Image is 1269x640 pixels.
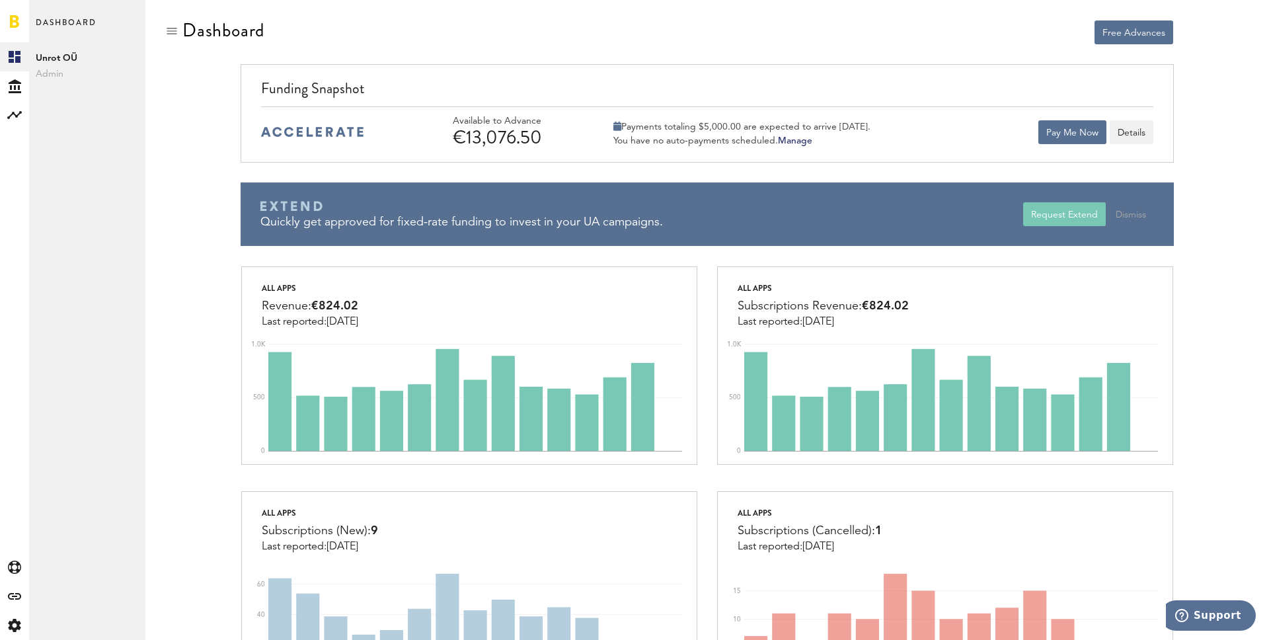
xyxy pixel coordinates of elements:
[733,588,741,594] text: 15
[371,525,378,537] span: 9
[260,201,323,212] img: Braavo Extend
[262,505,378,521] div: All apps
[613,121,870,133] div: Payments totaling $5,000.00 are expected to arrive [DATE].
[778,136,812,145] a: Manage
[1166,600,1256,633] iframe: Öffnet ein Widget, in dem Sie weitere Informationen finden
[257,612,265,619] text: 40
[36,50,139,66] span: Unrot OÜ
[1038,120,1106,144] button: Pay Me Now
[733,616,741,623] text: 10
[311,300,358,312] span: €824.02
[1095,20,1173,44] button: Free Advances
[802,541,834,552] span: [DATE]
[261,78,1153,106] div: Funding Snapshot
[257,582,265,588] text: 60
[738,296,909,316] div: Subscriptions Revenue:
[262,296,358,316] div: Revenue:
[727,341,742,348] text: 1.0K
[862,300,909,312] span: €824.02
[729,394,741,401] text: 500
[182,20,264,41] div: Dashboard
[262,316,358,328] div: Last reported:
[738,505,882,521] div: All apps
[36,15,96,42] span: Dashboard
[251,341,266,348] text: 1.0K
[261,448,265,454] text: 0
[1023,202,1106,226] button: Request Extend
[738,280,909,296] div: All apps
[262,521,378,541] div: Subscriptions (New):
[327,317,358,327] span: [DATE]
[260,214,1022,231] div: Quickly get approved for fixed-rate funding to invest in your UA campaigns.
[262,541,378,553] div: Last reported:
[262,280,358,296] div: All apps
[453,127,578,148] div: €13,076.50
[613,135,870,147] div: You have no auto-payments scheduled.
[802,317,834,327] span: [DATE]
[36,66,139,82] span: Admin
[738,541,882,553] div: Last reported:
[261,127,364,137] img: accelerate-medium-blue-logo.svg
[1108,202,1154,226] button: Dismiss
[327,541,358,552] span: [DATE]
[253,394,265,401] text: 500
[738,521,882,541] div: Subscriptions (Cancelled):
[1110,120,1153,144] button: Details
[875,525,882,537] span: 1
[738,316,909,328] div: Last reported:
[737,448,741,454] text: 0
[453,116,578,127] div: Available to Advance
